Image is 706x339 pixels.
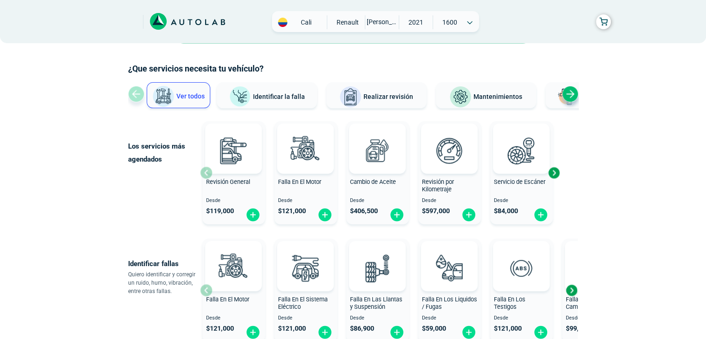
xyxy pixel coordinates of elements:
[128,270,200,295] p: Quiero identificar y corregir un ruido, humo, vibración, entre otras fallas.
[350,315,405,321] span: Desde
[246,208,260,222] img: fi_plus-circle2.svg
[253,92,305,100] span: Identificar la falla
[291,125,319,153] img: AD0BCuuxAAAAAElFTkSuQmCC
[435,125,463,153] img: AD0BCuuxAAAAAElFTkSuQmCC
[350,178,396,185] span: Cambio de Aceite
[449,86,472,108] img: Mantenimientos
[176,92,205,100] span: Ver todos
[363,93,413,100] span: Realizar revisión
[206,178,250,185] span: Revisión General
[422,207,450,215] span: $ 597,000
[346,121,409,224] button: Cambio de Aceite Desde $406,500
[562,86,578,102] div: Next slide
[564,283,578,297] div: Next slide
[339,86,362,108] img: Realizar revisión
[350,198,405,204] span: Desde
[278,296,328,311] span: Falla En El Sistema Eléctrico
[317,208,332,222] img: fi_plus-circle2.svg
[389,208,404,222] img: fi_plus-circle2.svg
[547,166,561,180] div: Next slide
[206,296,249,303] span: Falla En El Motor
[220,125,247,153] img: AD0BCuuxAAAAAElFTkSuQmCC
[507,125,535,153] img: AD0BCuuxAAAAAElFTkSuQmCC
[128,257,200,270] p: Identificar fallas
[501,130,542,171] img: escaner-v3.svg
[566,315,621,321] span: Desde
[206,198,261,204] span: Desde
[290,18,323,27] span: Cali
[507,243,535,271] img: AD0BCuuxAAAAAElFTkSuQmCC
[494,296,525,311] span: Falla En Los Testigos
[566,296,615,311] span: Falla En La Caja de Cambio
[435,243,463,271] img: AD0BCuuxAAAAAElFTkSuQmCC
[152,85,175,108] img: Ver todos
[278,315,333,321] span: Desde
[213,130,254,171] img: revision_general-v3.svg
[350,296,402,311] span: Falla En Las Llantas y Suspensión
[422,315,477,321] span: Desde
[533,208,548,222] img: fi_plus-circle2.svg
[278,178,321,185] span: Falla En El Motor
[206,315,261,321] span: Desde
[422,296,477,311] span: Falla En Los Liquidos / Fugas
[494,207,518,215] span: $ 84,000
[422,198,477,204] span: Desde
[501,248,542,288] img: diagnostic_diagnostic_abs-v3.svg
[331,15,364,29] span: RENAULT
[418,121,481,224] button: Revisión por Kilometraje Desde $597,000
[363,243,391,271] img: AD0BCuuxAAAAAElFTkSuQmCC
[461,208,476,222] img: fi_plus-circle2.svg
[128,63,578,75] h2: ¿Que servicios necesita tu vehículo?
[217,82,317,108] button: Identificar la falla
[326,82,427,108] button: Realizar revisión
[494,178,545,185] span: Servicio de Escáner
[494,315,549,321] span: Desde
[399,15,432,29] span: 2021
[278,18,287,27] img: Flag of COLOMBIA
[429,130,470,171] img: revision_por_kilometraje-v3.svg
[285,248,326,288] img: diagnostic_bombilla-v3.svg
[206,325,234,332] span: $ 121,000
[473,93,522,100] span: Mantenimientos
[206,207,234,215] span: $ 119,000
[202,121,265,224] button: Revisión General Desde $119,000
[363,125,391,153] img: AD0BCuuxAAAAAElFTkSuQmCC
[229,86,251,108] img: Identificar la falla
[291,243,319,271] img: AD0BCuuxAAAAAElFTkSuQmCC
[573,248,614,288] img: diagnostic_caja-de-cambios-v3.svg
[278,198,333,204] span: Desde
[350,325,374,332] span: $ 86,900
[490,121,553,224] button: Servicio de Escáner Desde $84,000
[433,15,466,29] span: 1600
[422,178,454,193] span: Revisión por Kilometraje
[350,207,378,215] span: $ 406,500
[128,140,200,166] p: Los servicios más agendados
[278,325,306,332] span: $ 121,000
[494,325,522,332] span: $ 121,000
[429,248,470,288] img: diagnostic_gota-de-sangre-v3.svg
[357,248,398,288] img: diagnostic_suspension-v3.svg
[147,82,210,108] button: Ver todos
[285,130,326,171] img: diagnostic_engine-v3.svg
[278,207,306,215] span: $ 121,000
[365,15,398,28] span: [PERSON_NAME]
[213,248,254,288] img: diagnostic_engine-v3.svg
[220,243,247,271] img: AD0BCuuxAAAAAElFTkSuQmCC
[566,325,590,332] span: $ 99,000
[494,198,549,204] span: Desde
[422,325,446,332] span: $ 59,000
[436,82,536,108] button: Mantenimientos
[357,130,398,171] img: cambio_de_aceite-v3.svg
[274,121,337,224] button: Falla En El Motor Desde $121,000
[555,86,577,108] img: Latonería y Pintura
